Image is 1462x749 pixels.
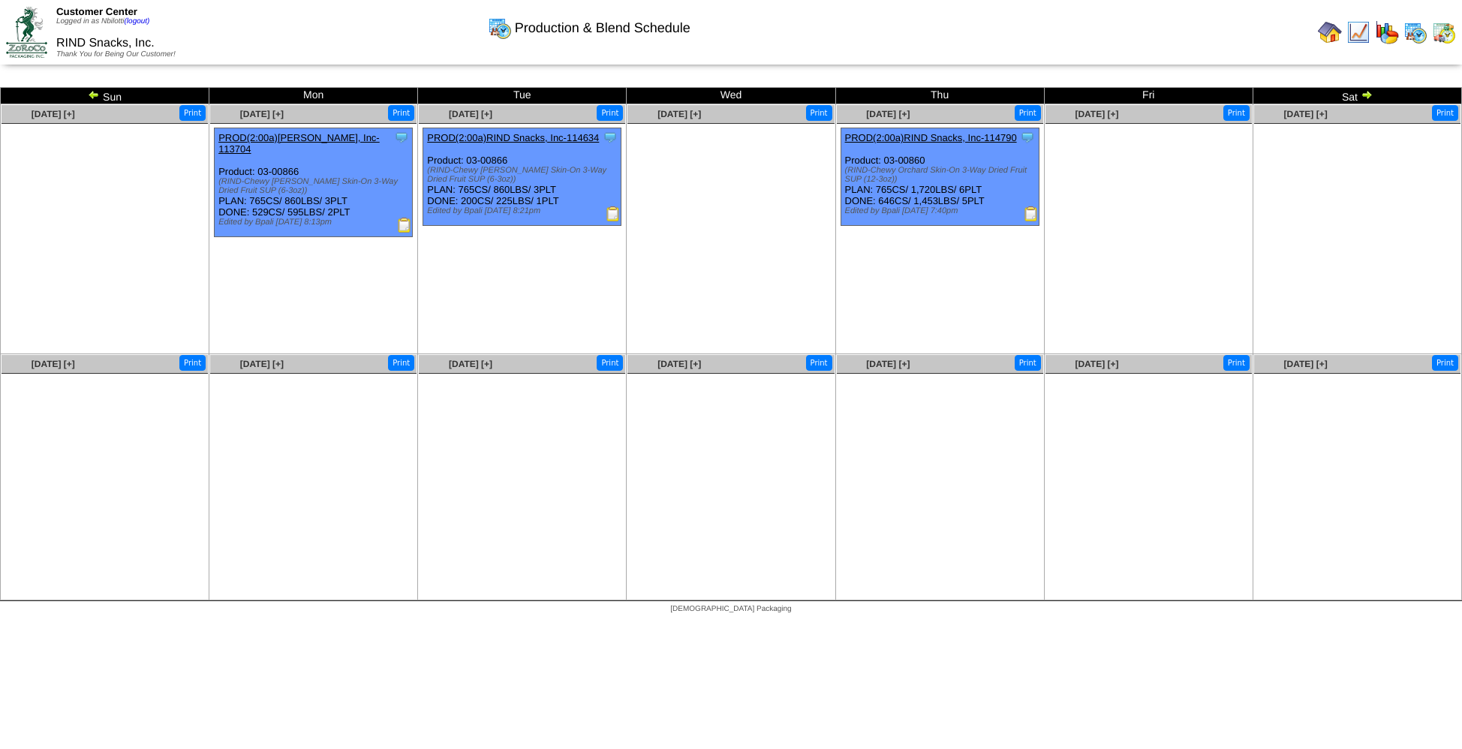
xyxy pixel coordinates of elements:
div: (RIND-Chewy Orchard Skin-On 3-Way Dried Fruit SUP (12-3oz)) [845,166,1039,184]
td: Fri [1044,88,1253,104]
a: [DATE] [+] [657,359,701,369]
a: [DATE] [+] [1075,109,1118,119]
td: Sun [1,88,209,104]
a: [DATE] [+] [449,359,492,369]
img: arrowleft.gif [88,89,100,101]
div: Product: 03-00866 PLAN: 765CS / 860LBS / 3PLT DONE: 529CS / 595LBS / 2PLT [215,128,413,237]
button: Print [597,355,623,371]
img: Production Report [1024,206,1039,221]
div: (RIND-Chewy [PERSON_NAME] Skin-On 3-Way Dried Fruit SUP (6-3oz)) [427,166,621,184]
button: Print [179,105,206,121]
img: Production Report [606,206,621,221]
td: Tue [418,88,627,104]
a: [DATE] [+] [1284,359,1328,369]
div: Edited by Bpali [DATE] 8:21pm [427,206,621,215]
span: Logged in as Nbilotti [56,17,150,26]
img: Tooltip [394,130,409,145]
span: [DEMOGRAPHIC_DATA] Packaging [670,605,791,613]
button: Print [1432,355,1458,371]
img: calendarprod.gif [488,16,512,40]
button: Print [1432,105,1458,121]
a: [DATE] [+] [1075,359,1118,369]
div: Product: 03-00866 PLAN: 765CS / 860LBS / 3PLT DONE: 200CS / 225LBS / 1PLT [423,128,621,226]
a: (logout) [125,17,150,26]
button: Print [1223,355,1250,371]
img: Production Report [397,218,412,233]
button: Print [388,355,414,371]
a: [DATE] [+] [1284,109,1328,119]
img: line_graph.gif [1346,20,1370,44]
button: Print [388,105,414,121]
a: [DATE] [+] [866,109,910,119]
img: ZoRoCo_Logo(Green%26Foil)%20jpg.webp [6,7,47,57]
span: Customer Center [56,6,137,17]
button: Print [806,105,832,121]
button: Print [1015,355,1041,371]
a: [DATE] [+] [240,109,284,119]
a: [DATE] [+] [657,109,701,119]
span: Thank You for Being Our Customer! [56,50,176,59]
img: calendarinout.gif [1432,20,1456,44]
td: Sat [1253,88,1461,104]
a: [DATE] [+] [240,359,284,369]
td: Mon [209,88,418,104]
img: Tooltip [603,130,618,145]
a: [DATE] [+] [449,109,492,119]
div: Edited by Bpali [DATE] 8:13pm [218,218,412,227]
img: home.gif [1318,20,1342,44]
div: Edited by Bpali [DATE] 7:40pm [845,206,1039,215]
img: Tooltip [1020,130,1035,145]
img: arrowright.gif [1361,89,1373,101]
a: PROD(2:00a)RIND Snacks, Inc-114790 [845,132,1017,143]
td: Wed [627,88,835,104]
span: RIND Snacks, Inc. [56,37,155,50]
button: Print [179,355,206,371]
td: Thu [835,88,1044,104]
div: Product: 03-00860 PLAN: 765CS / 1,720LBS / 6PLT DONE: 646CS / 1,453LBS / 5PLT [841,128,1039,226]
a: [DATE] [+] [32,109,75,119]
a: PROD(2:00a)RIND Snacks, Inc-114634 [427,132,599,143]
a: [DATE] [+] [32,359,75,369]
img: calendarprod.gif [1403,20,1427,44]
button: Print [1223,105,1250,121]
button: Print [806,355,832,371]
span: Production & Blend Schedule [515,20,690,36]
button: Print [1015,105,1041,121]
div: (RIND-Chewy [PERSON_NAME] Skin-On 3-Way Dried Fruit SUP (6-3oz)) [218,177,412,195]
a: [DATE] [+] [866,359,910,369]
button: Print [597,105,623,121]
a: PROD(2:00a)[PERSON_NAME], Inc-113704 [218,132,380,155]
img: graph.gif [1375,20,1399,44]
